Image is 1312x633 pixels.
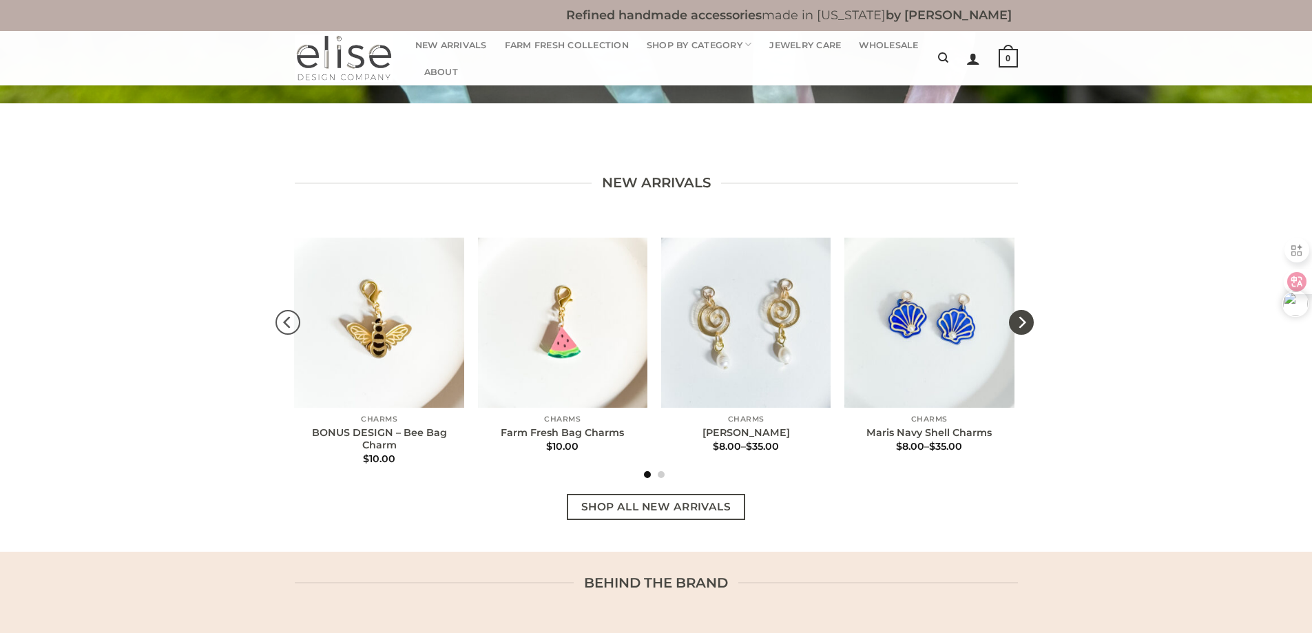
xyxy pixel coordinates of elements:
[275,261,300,383] button: Previous
[844,442,1014,451] span: –
[501,426,624,439] a: Farm Fresh Bag Charms
[294,238,464,408] a: BONUS DESIGN - Bee Bag Charm
[713,440,719,453] span: $
[478,238,648,408] a: Farm Fresh Bag Charms
[929,440,935,453] span: $
[661,238,831,408] a: Maris Eddy Charms
[702,426,790,439] a: [PERSON_NAME]
[661,415,831,424] p: Charms
[546,440,552,453] span: $
[896,440,924,453] bdi: 8.00
[929,440,962,453] bdi: 35.00
[478,415,648,424] p: Charms
[938,45,948,71] a: Search
[661,442,831,451] span: –
[844,238,1014,408] a: Maris Navy Shell Charms
[844,415,1014,424] p: Charms
[713,440,741,453] bdi: 8.00
[567,494,745,520] a: Shop All New Arrivals
[896,440,902,453] span: $
[647,31,752,58] a: Shop By Category
[644,471,651,478] li: Page dot 1
[859,32,918,59] a: Wholesale
[886,8,1012,22] b: by [PERSON_NAME]
[415,32,487,59] a: New Arrivals
[1009,261,1034,383] button: Next
[746,440,752,453] span: $
[999,39,1018,77] a: 0
[658,471,665,478] li: Page dot 2
[363,453,369,465] span: $
[602,172,711,194] span: new arrivals
[746,440,779,453] bdi: 35.00
[581,499,731,516] span: Shop All New Arrivals
[866,426,992,439] a: Maris Navy Shell Charms
[424,59,458,85] a: About
[546,440,579,453] bdi: 10.00
[584,572,728,594] span: behind the brand
[363,453,395,465] bdi: 10.00
[294,415,464,424] p: Charms
[505,32,629,59] a: Farm Fresh Collection
[769,32,841,59] a: Jewelry Care
[566,8,762,22] b: Refined handmade accessories
[295,31,393,85] img: Elise Design Company
[566,8,1012,22] b: made in [US_STATE]
[294,426,464,452] a: BONUS DESIGN – Bee Bag Charm
[999,49,1018,68] strong: 0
